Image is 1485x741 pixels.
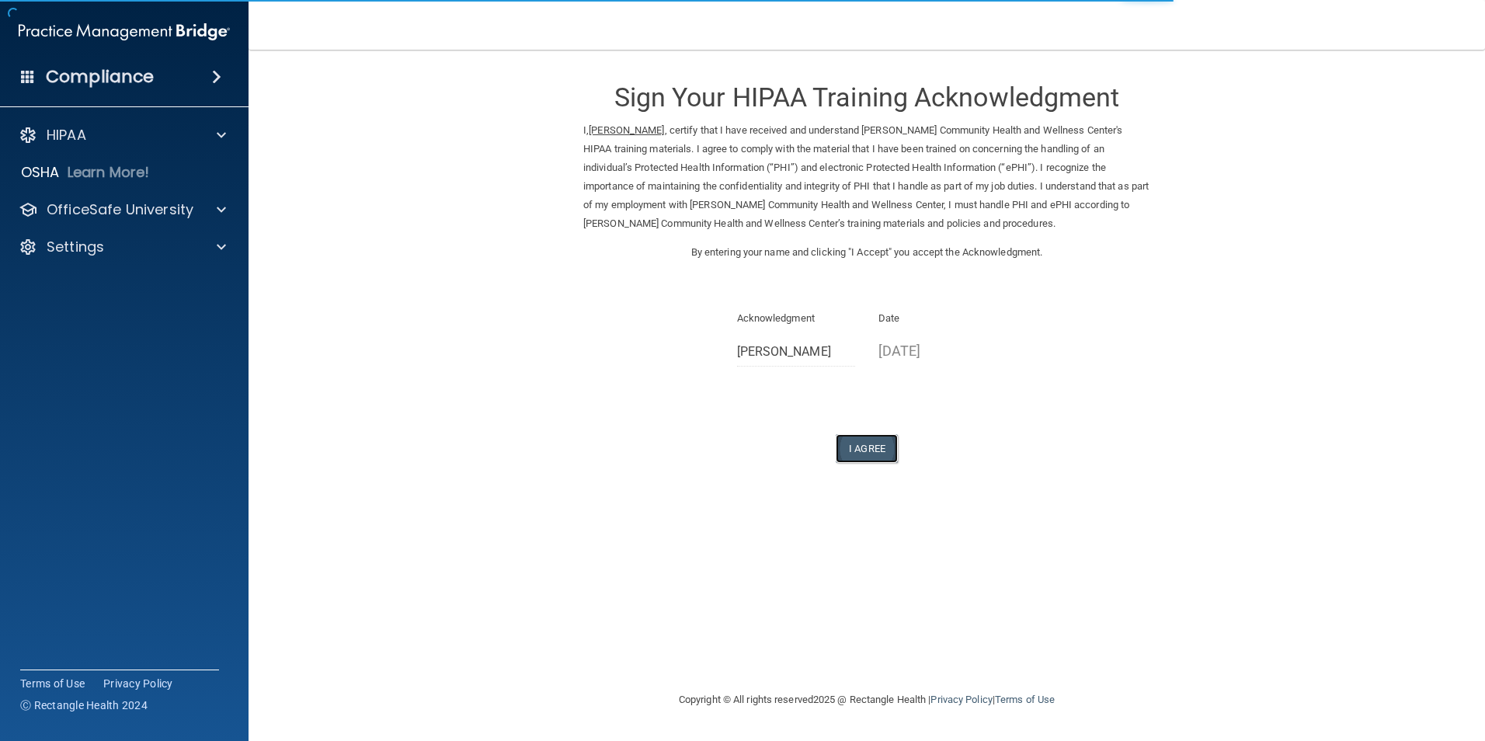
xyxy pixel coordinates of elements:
[583,83,1150,112] h3: Sign Your HIPAA Training Acknowledgment
[583,675,1150,725] div: Copyright © All rights reserved 2025 @ Rectangle Health | |
[21,163,60,182] p: OSHA
[583,121,1150,233] p: I, , certify that I have received and understand [PERSON_NAME] Community Health and Wellness Cent...
[930,694,992,705] a: Privacy Policy
[20,676,85,691] a: Terms of Use
[878,309,997,328] p: Date
[836,434,898,463] button: I Agree
[46,66,154,88] h4: Compliance
[737,309,856,328] p: Acknowledgment
[47,200,193,219] p: OfficeSafe University
[1216,631,1466,693] iframe: Drift Widget Chat Controller
[995,694,1055,705] a: Terms of Use
[19,16,230,47] img: PMB logo
[20,698,148,713] span: Ⓒ Rectangle Health 2024
[47,126,86,144] p: HIPAA
[589,124,664,136] ins: [PERSON_NAME]
[47,238,104,256] p: Settings
[19,200,226,219] a: OfficeSafe University
[878,338,997,364] p: [DATE]
[19,238,226,256] a: Settings
[103,676,173,691] a: Privacy Policy
[583,243,1150,262] p: By entering your name and clicking "I Accept" you accept the Acknowledgment.
[19,126,226,144] a: HIPAA
[737,338,856,367] input: Full Name
[68,163,150,182] p: Learn More!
